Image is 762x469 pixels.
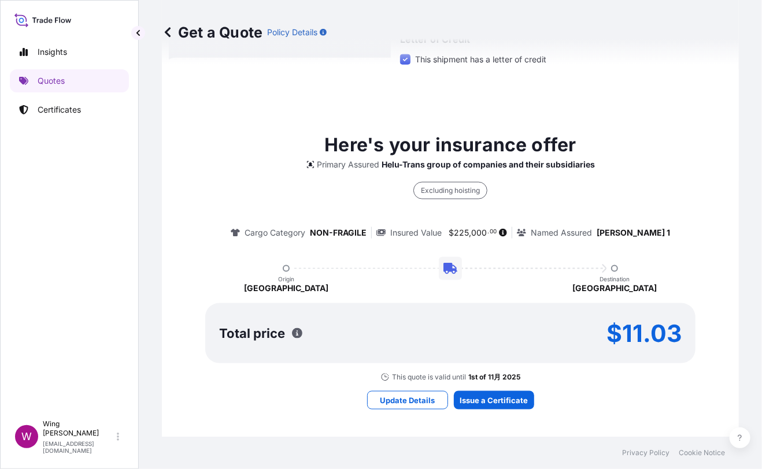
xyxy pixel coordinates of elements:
[43,440,114,454] p: [EMAIL_ADDRESS][DOMAIN_NAME]
[10,40,129,64] a: Insights
[38,75,65,87] p: Quotes
[380,394,435,406] p: Update Details
[454,391,534,410] button: Issue a Certificate
[600,276,630,282] p: Destination
[367,391,448,410] button: Update Details
[572,282,657,294] p: [GEOGRAPHIC_DATA]
[531,227,592,239] p: Named Assured
[21,431,32,442] span: W
[468,373,520,382] p: 1st of 11月 2025
[390,227,442,239] p: Insured Value
[162,23,262,42] p: Get a Quote
[244,282,328,294] p: [GEOGRAPHIC_DATA]
[310,227,367,239] p: NON-FRAGILE
[10,98,129,121] a: Certificates
[622,448,669,457] a: Privacy Policy
[382,159,595,170] p: Helu-Trans group of companies and their subsidiaries
[490,230,497,234] span: 00
[449,229,454,237] span: $
[245,227,305,239] p: Cargo Category
[38,46,67,58] p: Insights
[278,276,294,282] p: Origin
[606,324,682,343] p: $11.03
[460,394,528,406] p: Issue a Certificate
[413,182,487,199] div: Excluding hoisting
[679,448,725,457] a: Cookie Notice
[219,327,285,339] p: Total price
[471,229,487,237] span: 000
[267,27,317,38] p: Policy Details
[392,373,466,382] p: This quote is valid until
[43,419,114,438] p: Wing [PERSON_NAME]
[469,229,471,237] span: ,
[597,227,670,239] p: [PERSON_NAME] 1
[317,159,380,170] p: Primary Assured
[38,104,81,116] p: Certificates
[454,229,469,237] span: 225
[324,131,576,159] p: Here's your insurance offer
[487,230,489,234] span: .
[10,69,129,92] a: Quotes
